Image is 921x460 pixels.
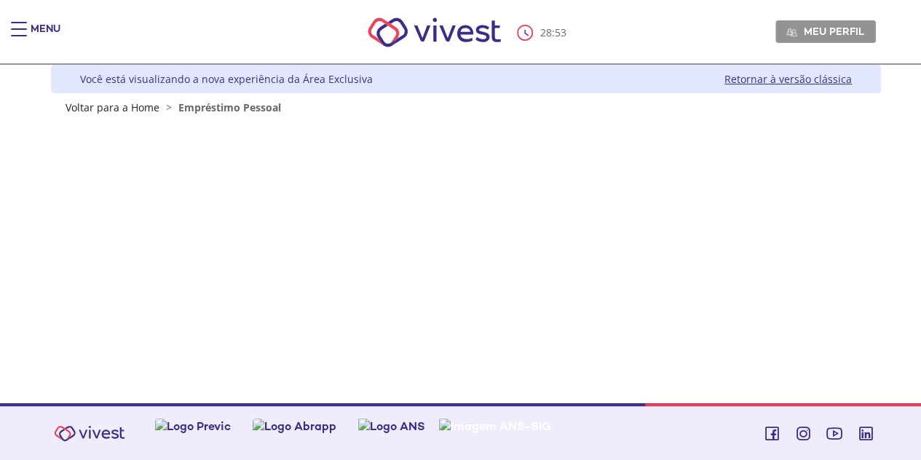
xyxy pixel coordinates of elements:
[358,419,425,434] img: Logo ANS
[64,127,868,376] section: <span lang="pt-BR" dir="ltr">Empréstimos - Phoenix Finne</span>
[46,417,133,450] img: Vivest
[517,25,569,41] div: :
[31,22,60,51] div: Menu
[775,20,876,42] a: Meu perfil
[162,100,175,114] span: >
[80,72,373,86] div: Você está visualizando a nova experiência da Área Exclusiva
[555,25,566,39] span: 53
[352,1,517,63] img: Vivest
[253,419,336,434] img: Logo Abrapp
[786,27,797,38] img: Meu perfil
[439,419,551,434] img: Imagem ANS-SIG
[178,100,281,114] span: Empréstimo Pessoal
[64,127,868,373] iframe: Iframe
[724,72,852,86] a: Retornar à versão clássica
[155,419,231,434] img: Logo Previc
[40,65,881,403] div: Vivest
[540,25,552,39] span: 28
[66,100,159,114] a: Voltar para a Home
[804,25,864,38] span: Meu perfil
